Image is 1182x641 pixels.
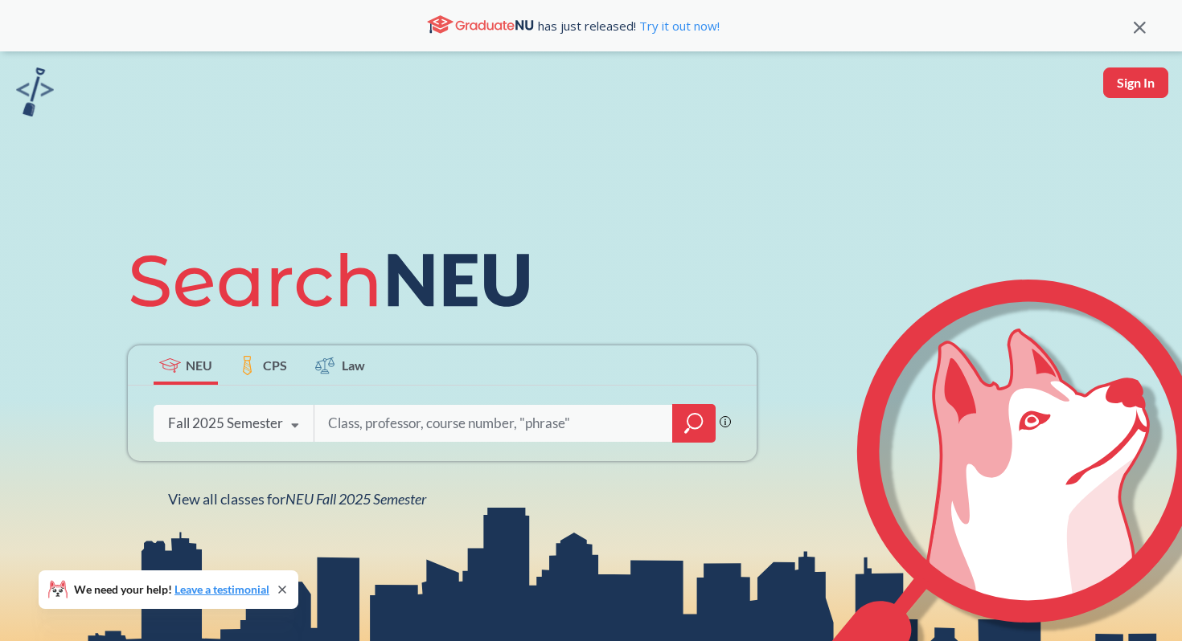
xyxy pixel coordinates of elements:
svg: magnifying glass [684,412,704,435]
span: We need your help! [74,584,269,595]
a: Leave a testimonial [174,582,269,596]
div: Fall 2025 Semester [168,414,283,432]
span: View all classes for [168,490,426,508]
span: has just released! [538,17,720,35]
span: CPS [263,356,287,374]
input: Class, professor, course number, "phrase" [326,406,661,440]
span: Law [342,356,365,374]
a: Try it out now! [636,18,720,34]
span: NEU Fall 2025 Semester [285,490,426,508]
div: magnifying glass [672,404,716,443]
span: NEU [186,356,212,374]
img: sandbox logo [16,67,54,116]
button: Sign In [1103,67,1168,98]
a: sandbox logo [16,67,54,121]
